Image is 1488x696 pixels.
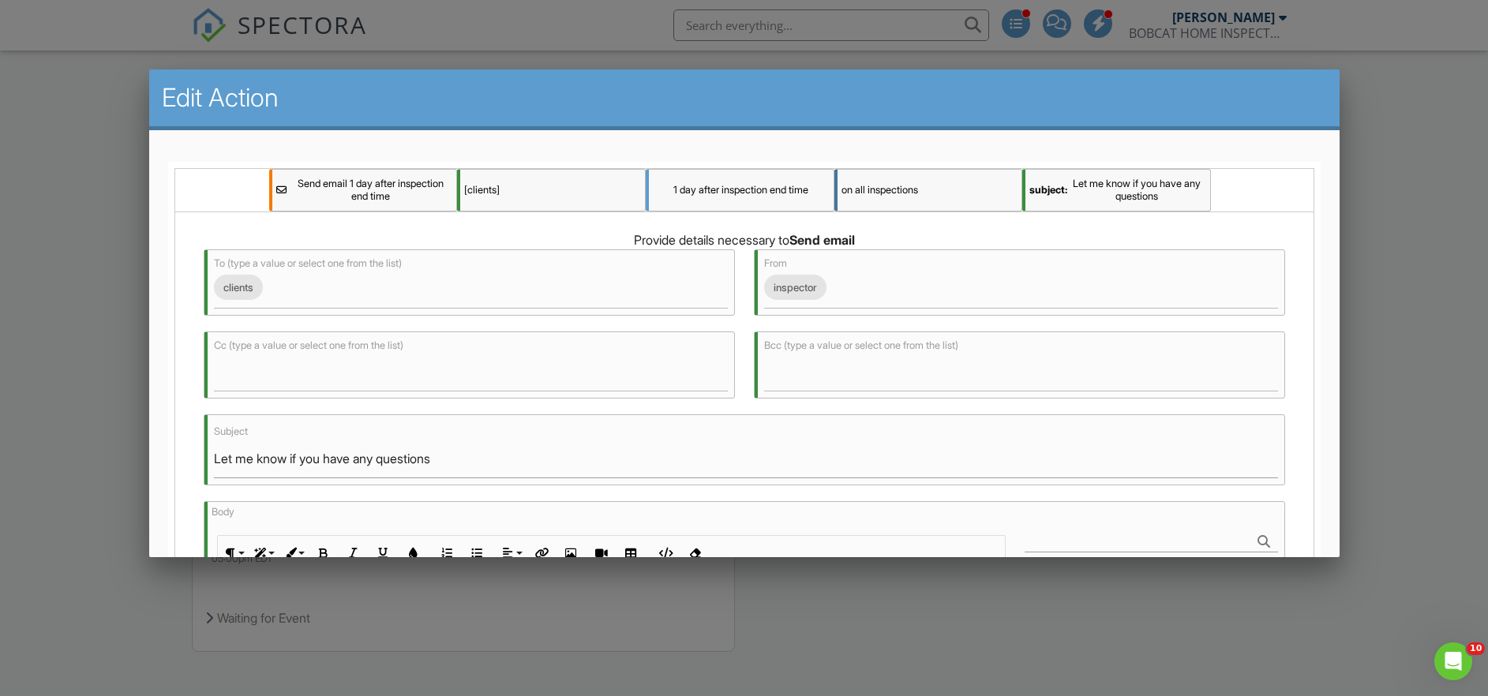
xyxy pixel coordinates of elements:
[462,538,492,568] button: Unordered List
[278,538,308,568] button: Inline Style
[834,169,1023,211] div: on all inspections
[764,275,826,300] div: inspector
[764,339,1277,353] label: Bcc (type a value or select one from the list)
[308,538,338,568] button: Bold (⌘B)
[646,169,834,211] div: 1 day after inspection end time
[1022,169,1211,211] div: Let me know if you have any questions
[1029,184,1067,196] strong: subject:
[616,538,646,568] button: Insert Table
[338,538,368,568] button: Italic (⌘I)
[162,82,1327,114] h2: Edit Action
[432,538,462,568] button: Ordered List
[398,538,428,568] button: Colors
[208,502,238,522] label: Body
[556,538,586,568] button: Insert Image (⌘P)
[1467,642,1485,655] span: 10
[764,256,1277,271] label: From
[526,538,556,568] button: Insert Link (⌘K)
[496,538,526,568] button: Align
[1434,642,1472,680] iframe: Intercom live chat
[650,538,680,568] button: Code View
[218,538,248,568] button: Paragraph Format
[680,538,710,568] button: Clear Formatting
[214,339,727,353] label: Cc (type a value or select one from the list)
[214,275,263,300] div: clients
[586,538,616,568] button: Insert Video
[248,538,278,568] button: Paragraph Style
[214,425,248,437] label: Subject
[289,178,452,203] span: Send email 1 day after inspection end time
[457,169,646,211] div: [clients]
[368,538,398,568] button: Underline (⌘U)
[194,231,1295,249] div: Provide details necessary to
[214,256,727,271] label: To (type a value or select one from the list)
[789,232,855,248] strong: Send email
